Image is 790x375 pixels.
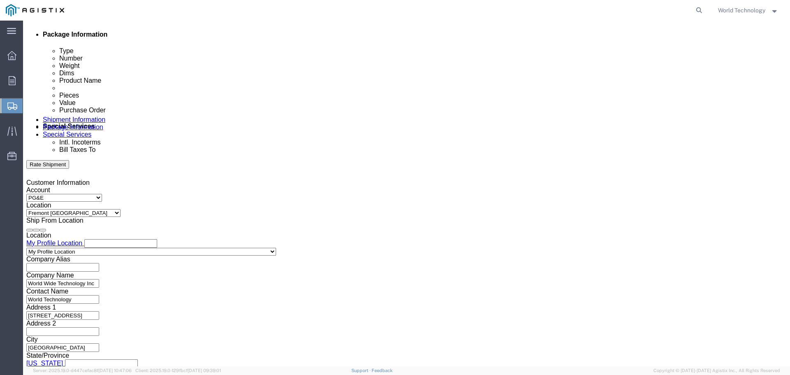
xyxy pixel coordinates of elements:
span: Server: 2025.19.0-d447cefac8f [33,368,132,373]
span: Copyright © [DATE]-[DATE] Agistix Inc., All Rights Reserved [653,367,780,374]
span: Client: 2025.19.0-129fbcf [135,368,221,373]
span: World Technology [718,6,765,15]
span: [DATE] 09:39:01 [188,368,221,373]
a: Support [351,368,372,373]
img: logo [6,4,64,16]
button: World Technology [718,5,779,15]
a: Feedback [372,368,393,373]
span: [DATE] 10:47:06 [98,368,132,373]
iframe: FS Legacy Container [23,21,790,366]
